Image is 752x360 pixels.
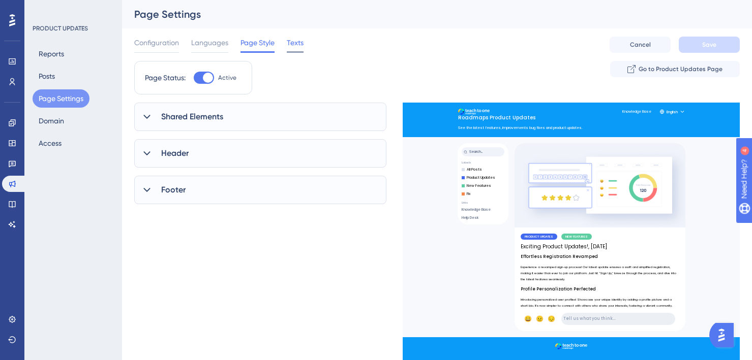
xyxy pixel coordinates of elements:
div: PRODUCT UPDATES [33,24,88,32]
span: Languages [191,37,228,49]
span: Active [218,74,236,82]
span: Header [161,147,189,159]
span: Footer [161,184,186,196]
span: Configuration [134,37,179,49]
span: Texts [287,37,304,49]
button: Save [679,37,740,53]
div: Page Settings [134,7,714,21]
span: Need Help? [24,3,64,15]
div: 4 [71,5,74,13]
span: Page Style [240,37,275,49]
button: Posts [33,67,61,85]
button: Cancel [610,37,671,53]
span: Shared Elements [161,111,223,123]
button: Page Settings [33,89,89,108]
span: Save [702,41,716,49]
button: Go to Product Updates Page [610,61,740,77]
div: Page Status: [145,72,186,84]
iframe: UserGuiding AI Assistant Launcher [709,320,740,350]
button: Domain [33,112,70,130]
span: Go to Product Updates Page [639,65,723,73]
button: Access [33,134,68,152]
button: Reports [33,45,70,63]
span: Cancel [630,41,651,49]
